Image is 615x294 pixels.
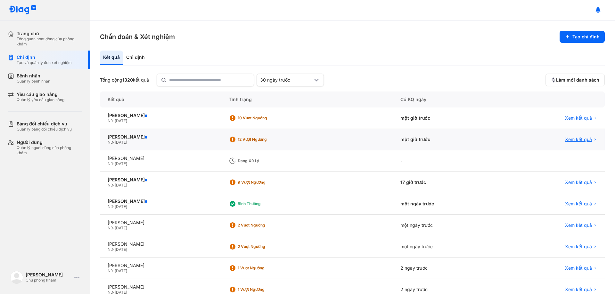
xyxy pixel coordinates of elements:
[565,265,592,271] span: Xem kết quả
[565,201,592,207] span: Xem kết quả
[26,272,72,278] div: [PERSON_NAME]
[238,266,289,271] div: 1 Vượt ngưỡng
[17,79,50,84] div: Quản lý bệnh nhân
[113,140,115,145] span: -
[17,54,72,60] div: Chỉ định
[393,193,500,215] div: một ngày trước
[565,244,592,250] span: Xem kết quả
[560,31,605,43] button: Tạo chỉ định
[238,244,289,249] div: 2 Vượt ngưỡng
[565,115,592,121] span: Xem kết quả
[393,150,500,172] div: -
[115,161,127,166] span: [DATE]
[115,140,127,145] span: [DATE]
[108,241,213,247] div: [PERSON_NAME]
[17,60,72,65] div: Tạo và quản lý đơn xét nghiệm
[123,51,148,65] div: Chỉ định
[565,137,592,142] span: Xem kết quả
[17,91,64,97] div: Yêu cầu giao hàng
[393,107,500,129] div: một giờ trước
[17,97,64,102] div: Quản lý yêu cầu giao hàng
[565,222,592,228] span: Xem kết quả
[108,226,113,230] span: Nữ
[238,223,289,228] div: 2 Vượt ngưỡng
[393,236,500,258] div: một ngày trước
[108,118,113,123] span: Nữ
[100,91,221,107] div: Kết quả
[17,31,82,36] div: Trang chủ
[238,137,289,142] div: 12 Vượt ngưỡng
[238,115,289,121] div: 10 Vượt ngưỡng
[17,73,50,79] div: Bệnh nhân
[100,51,123,65] div: Kết quả
[113,226,115,230] span: -
[238,158,289,163] div: Đang xử lý
[108,220,213,226] div: [PERSON_NAME]
[565,287,592,292] span: Xem kết quả
[100,77,149,83] div: Tổng cộng kết quả
[113,183,115,187] span: -
[17,36,82,47] div: Tổng quan hoạt động của phòng khám
[122,77,133,83] span: 1320
[113,118,115,123] span: -
[108,247,113,252] span: Nữ
[115,183,127,187] span: [DATE]
[17,127,72,132] div: Quản lý bảng đối chiếu dịch vụ
[565,179,592,185] span: Xem kết quả
[108,113,213,118] div: [PERSON_NAME]
[393,258,500,279] div: 2 ngày trước
[108,155,213,161] div: [PERSON_NAME]
[556,77,599,83] span: Làm mới danh sách
[108,183,113,187] span: Nữ
[115,226,127,230] span: [DATE]
[393,91,500,107] div: Có KQ ngày
[238,287,289,292] div: 1 Vượt ngưỡng
[115,247,127,252] span: [DATE]
[113,268,115,273] span: -
[108,198,213,204] div: [PERSON_NAME]
[108,268,113,273] span: Nữ
[100,32,175,41] h3: Chẩn đoán & Xét nghiệm
[113,247,115,252] span: -
[108,284,213,290] div: [PERSON_NAME]
[108,263,213,268] div: [PERSON_NAME]
[393,215,500,236] div: một ngày trước
[10,271,23,284] img: logo
[545,74,605,86] button: Làm mới danh sách
[26,278,72,283] div: Chủ phòng khám
[260,77,313,83] div: 30 ngày trước
[17,121,72,127] div: Bảng đối chiếu dịch vụ
[108,177,213,183] div: [PERSON_NAME]
[221,91,393,107] div: Tình trạng
[238,201,289,206] div: Bình thường
[115,268,127,273] span: [DATE]
[108,140,113,145] span: Nữ
[108,204,113,209] span: Nữ
[108,161,113,166] span: Nữ
[115,204,127,209] span: [DATE]
[113,161,115,166] span: -
[238,180,289,185] div: 9 Vượt ngưỡng
[393,129,500,150] div: một giờ trước
[17,139,82,145] div: Người dùng
[17,145,82,155] div: Quản lý người dùng của phòng khám
[108,134,213,140] div: [PERSON_NAME]
[393,172,500,193] div: 17 giờ trước
[9,5,37,15] img: logo
[113,204,115,209] span: -
[115,118,127,123] span: [DATE]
